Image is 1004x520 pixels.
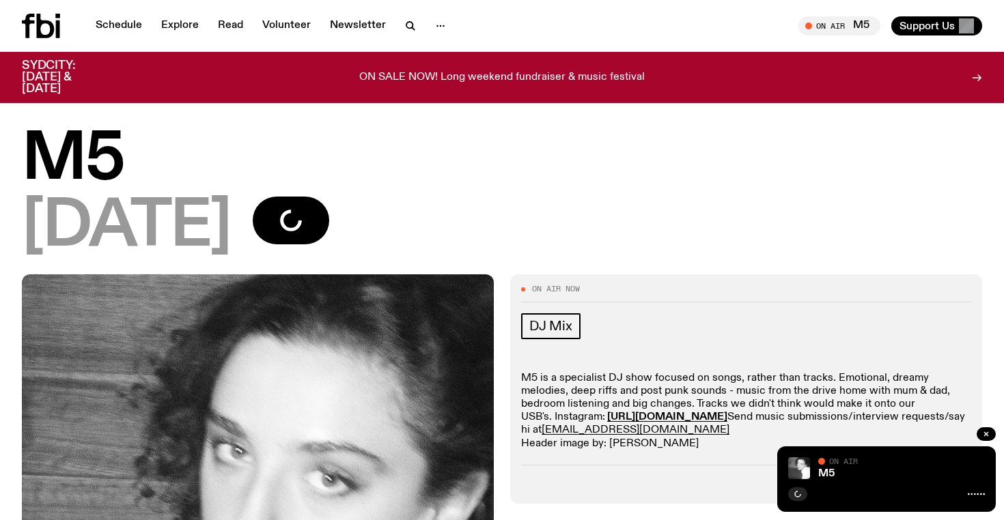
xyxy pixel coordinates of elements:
[529,319,572,334] span: DJ Mix
[607,411,727,422] a: [URL][DOMAIN_NAME]
[818,468,835,479] a: M5
[521,313,581,339] a: DJ Mix
[788,457,810,479] img: A black and white photo of Lilly wearing a white blouse and looking up at the camera.
[798,16,880,35] button: On AirM5
[322,16,394,35] a: Newsletter
[87,16,150,35] a: Schedule
[891,16,982,35] button: Support Us
[829,457,858,465] span: On Air
[521,372,971,450] p: M5 is a specialist DJ show focused on songs, rather than tracks. Emotional, dreamy melodies, deep...
[22,60,109,95] h3: SYDCITY: [DATE] & [DATE]
[210,16,251,35] a: Read
[254,16,319,35] a: Volunteer
[22,197,231,258] span: [DATE]
[153,16,207,35] a: Explore
[900,20,955,32] span: Support Us
[532,285,580,293] span: On Air Now
[542,424,729,435] a: [EMAIL_ADDRESS][DOMAIN_NAME]
[359,72,645,84] p: ON SALE NOW! Long weekend fundraiser & music festival
[22,130,982,191] h1: M5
